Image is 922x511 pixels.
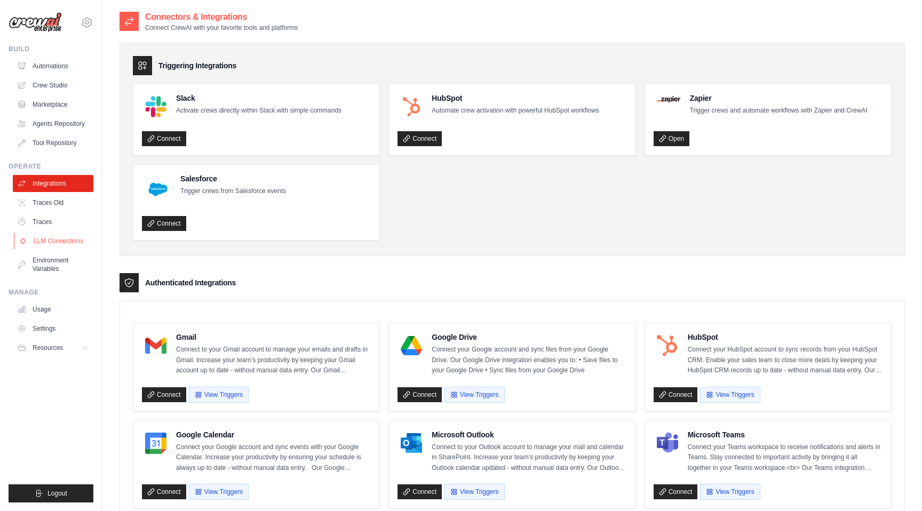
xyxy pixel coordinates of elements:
img: Microsoft Outlook Logo [401,433,422,454]
img: Logo [9,12,62,33]
a: Connect [398,131,442,146]
img: HubSpot Logo [401,96,422,117]
img: Gmail Logo [145,335,166,356]
a: Agents Repository [13,115,93,132]
a: Connect [142,216,186,231]
h4: Gmail [176,332,371,342]
p: Connect your Google account and sync files from your Google Drive. Our Google Drive integration e... [432,345,626,376]
a: Marketplace [13,96,93,113]
h4: Salesforce [180,173,286,184]
a: Connect [654,484,698,499]
a: Traces Old [13,194,93,211]
img: Salesforce Logo [145,177,171,202]
h3: Triggering Integrations [158,60,236,71]
h3: Authenticated Integrations [145,277,236,288]
a: Traces [13,213,93,230]
h4: Slack [176,93,341,103]
p: Connect to your Gmail account to manage your emails and drafts in Gmail. Increase your team’s pro... [176,345,371,376]
p: Trigger crews from Salesforce events [180,186,286,197]
h4: Google Calendar [176,429,371,440]
p: Connect your Google account and sync events with your Google Calendar. Increase your productivity... [176,442,371,474]
img: Google Drive Logo [401,335,422,356]
a: Tool Repository [13,134,93,151]
p: Connect your HubSpot account to sync records from your HubSpot CRM. Enable your sales team to clo... [688,345,883,376]
img: Google Calendar Logo [145,433,166,454]
a: LLM Connections [14,233,94,250]
h4: HubSpot [688,332,883,342]
a: Connect [142,131,186,146]
a: Settings [13,320,93,337]
a: Open [654,131,689,146]
span: Logout [47,489,67,498]
h4: Microsoft Teams [688,429,883,440]
h2: Connectors & Integrations [145,11,298,23]
a: Connect [142,484,186,499]
img: Microsoft Teams Logo [657,433,678,454]
button: View Triggers [189,387,249,403]
button: View Triggers [700,484,760,500]
div: Build [9,45,93,53]
button: View Triggers [444,387,504,403]
a: Crew Studio [13,77,93,94]
a: Connect [398,484,442,499]
h4: Microsoft Outlook [432,429,626,440]
a: Automations [13,58,93,75]
button: Logout [9,484,93,502]
a: Integrations [13,175,93,192]
a: Connect [142,387,186,402]
img: HubSpot Logo [657,335,678,356]
p: Connect CrewAI with your favorite tools and platforms [145,23,298,32]
p: Activate crews directly within Slack with simple commands [176,106,341,116]
button: View Triggers [444,484,504,500]
p: Connect your Teams workspace to receive notifications and alerts in Teams. Stay connected to impo... [688,442,883,474]
h4: Zapier [690,93,868,103]
img: Zapier Logo [657,96,680,102]
a: Usage [13,301,93,318]
h4: HubSpot [432,93,599,103]
div: Manage [9,288,93,297]
img: Slack Logo [145,96,166,117]
a: Environment Variables [13,252,93,277]
p: Trigger crews and automate workflows with Zapier and CrewAI [690,106,868,116]
span: Resources [33,344,63,352]
button: View Triggers [700,387,760,403]
button: Resources [13,339,93,356]
button: View Triggers [189,484,249,500]
a: Connect [654,387,698,402]
h4: Google Drive [432,332,626,342]
a: Connect [398,387,442,402]
p: Automate crew activation with powerful HubSpot workflows [432,106,599,116]
p: Connect to your Outlook account to manage your mail and calendar in SharePoint. Increase your tea... [432,442,626,474]
div: Operate [9,162,93,171]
